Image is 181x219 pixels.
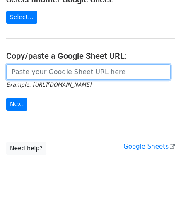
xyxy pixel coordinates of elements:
a: Need help? [6,142,46,155]
input: Next [6,98,27,111]
small: Example: [URL][DOMAIN_NAME] [6,82,91,88]
a: Select... [6,11,37,24]
h4: Copy/paste a Google Sheet URL: [6,51,175,61]
iframe: Chat Widget [140,179,181,219]
a: Google Sheets [123,143,175,150]
input: Paste your Google Sheet URL here [6,64,171,80]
